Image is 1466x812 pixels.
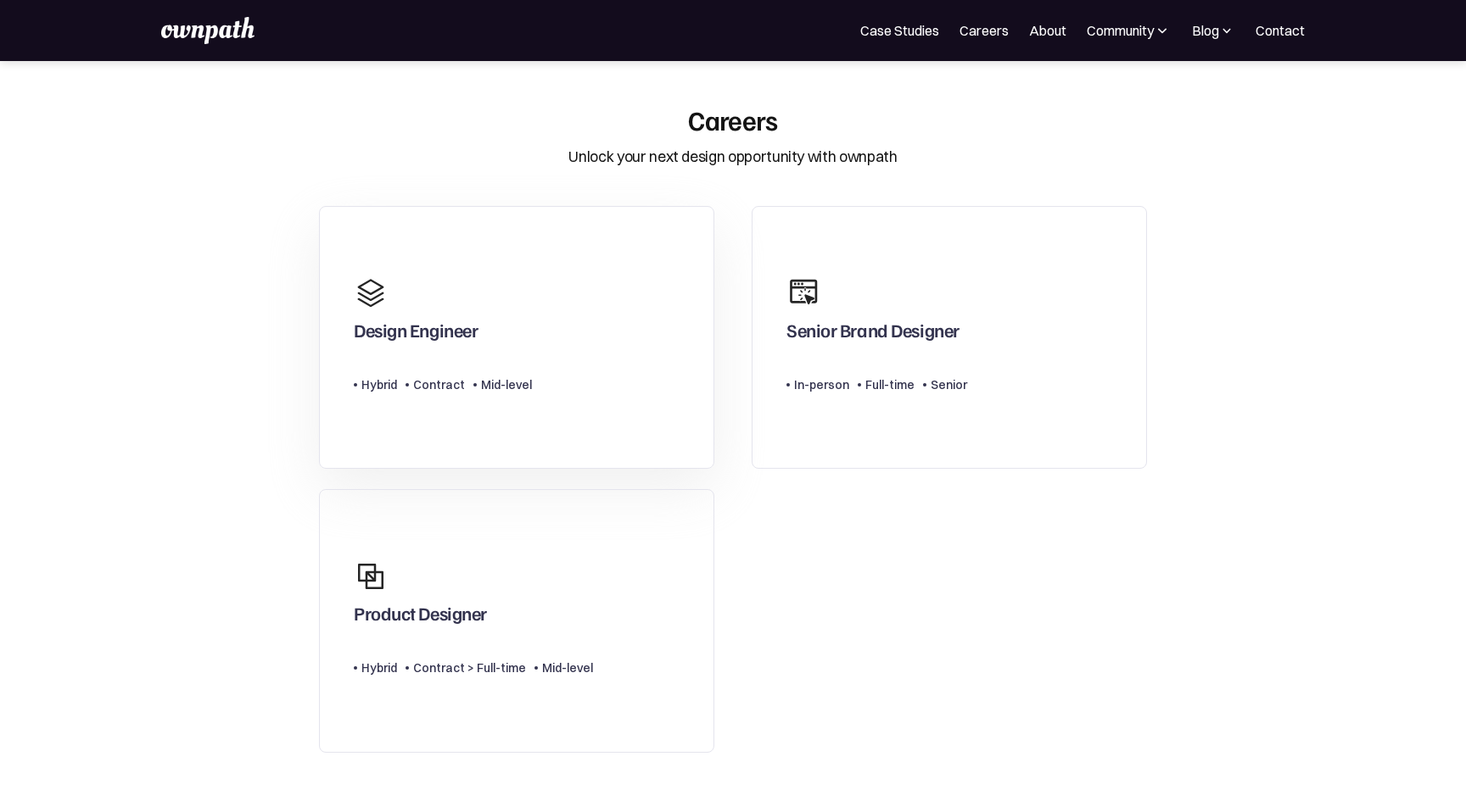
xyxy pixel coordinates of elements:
div: Mid-level [481,375,532,395]
div: Hybrid [361,375,397,395]
a: Design EngineerHybridContractMid-level [319,206,714,470]
div: Design Engineer [354,319,478,349]
div: Contract > Full-time [413,658,526,678]
div: Senior [931,375,967,395]
div: Community [1087,20,1154,41]
div: Blog [1191,20,1235,41]
div: Blog [1192,20,1219,41]
div: Senior Brand Designer [786,319,960,349]
a: About [1029,20,1066,41]
a: Careers [960,20,1009,41]
div: Mid-level [542,658,593,678]
div: Product Designer [354,602,487,632]
a: Product DesignerHybridContract > Full-timeMid-level [319,489,714,753]
div: Hybrid [361,658,397,678]
div: Full-time [865,375,915,395]
div: Community [1087,20,1171,41]
a: Senior Brand DesignerIn-personFull-timeSenior [752,206,1147,470]
a: Case Studies [860,20,939,41]
div: Contract [413,375,465,395]
div: In-person [794,375,849,395]
a: Contact [1256,20,1305,41]
div: Careers [688,103,778,136]
div: Unlock your next design opportunity with ownpath [568,146,897,168]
